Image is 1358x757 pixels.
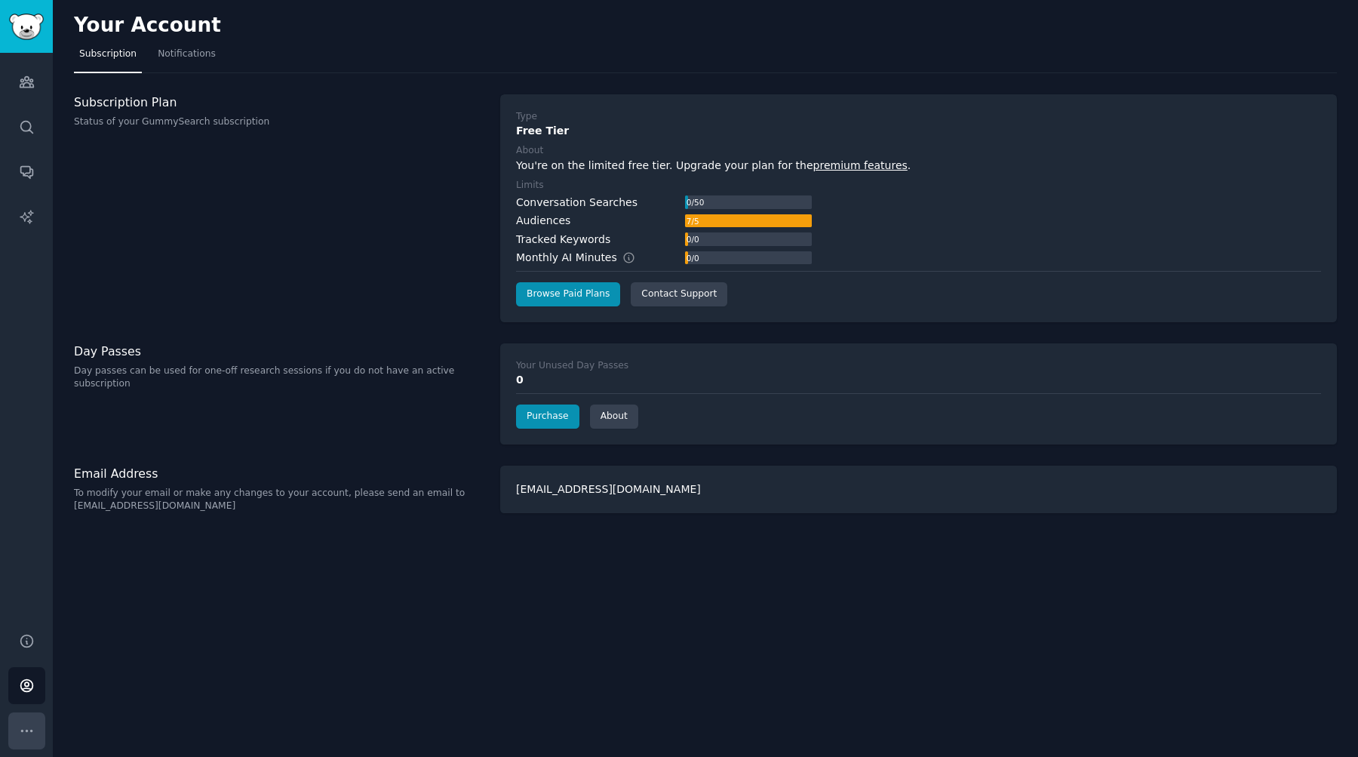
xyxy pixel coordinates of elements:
h3: Subscription Plan [74,94,484,110]
img: GummySearch logo [9,14,44,40]
div: Free Tier [516,123,1321,139]
div: Monthly AI Minutes [516,250,651,266]
div: Type [516,110,537,124]
a: About [590,405,638,429]
a: Subscription [74,42,142,73]
div: 0 / 0 [685,232,700,246]
div: 0 / 0 [685,251,700,265]
div: Audiences [516,213,570,229]
a: Purchase [516,405,579,429]
p: To modify your email or make any changes to your account, please send an email to [EMAIL_ADDRESS]... [74,487,484,513]
h3: Email Address [74,466,484,482]
a: premium features [813,159,908,171]
div: 0 [516,372,1321,388]
a: Browse Paid Plans [516,282,620,306]
p: Status of your GummySearch subscription [74,115,484,129]
div: 0 / 50 [685,195,705,209]
span: Subscription [79,48,137,61]
span: Notifications [158,48,216,61]
a: Contact Support [631,282,727,306]
div: Tracked Keywords [516,232,610,248]
div: [EMAIL_ADDRESS][DOMAIN_NAME] [500,466,1337,513]
h2: Your Account [74,14,221,38]
h3: Day Passes [74,343,484,359]
div: Limits [516,179,544,192]
div: Conversation Searches [516,195,638,211]
div: About [516,144,543,158]
a: Notifications [152,42,221,73]
div: You're on the limited free tier. Upgrade your plan for the . [516,158,1321,174]
p: Day passes can be used for one-off research sessions if you do not have an active subscription [74,365,484,391]
div: Your Unused Day Passes [516,359,628,373]
div: 7 / 5 [685,214,700,228]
